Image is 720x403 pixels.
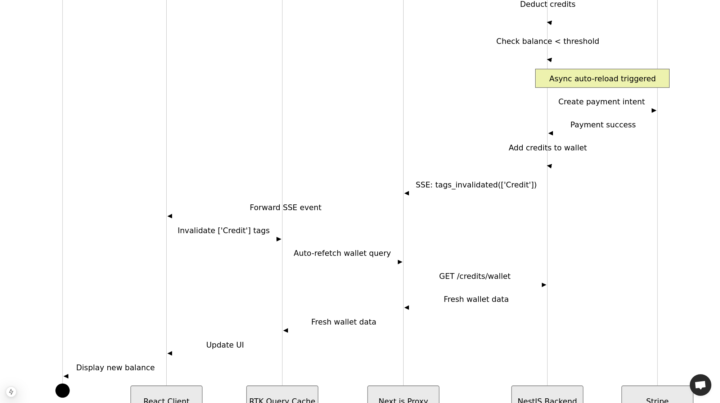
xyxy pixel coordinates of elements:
[177,226,270,235] text: Invalidate ['Credit'] tags
[496,37,599,46] text: Check balance < threshold
[509,143,587,152] text: Add credits to wallet
[250,203,321,212] text: Forward SSE event
[549,74,656,83] tspan: Async auto-reload triggered
[439,272,511,281] text: GET /credits/wallet
[570,120,636,129] text: Payment success
[690,374,711,396] div: Open chat
[76,363,155,372] text: Display new balance
[416,180,537,190] text: SSE: tags_invalidated(['Credit'])
[294,249,391,258] text: Auto-refetch wallet query
[311,318,377,327] text: Fresh wallet data
[206,340,244,349] text: Update UI
[558,98,645,107] text: Create payment intent
[444,295,509,304] text: Fresh wallet data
